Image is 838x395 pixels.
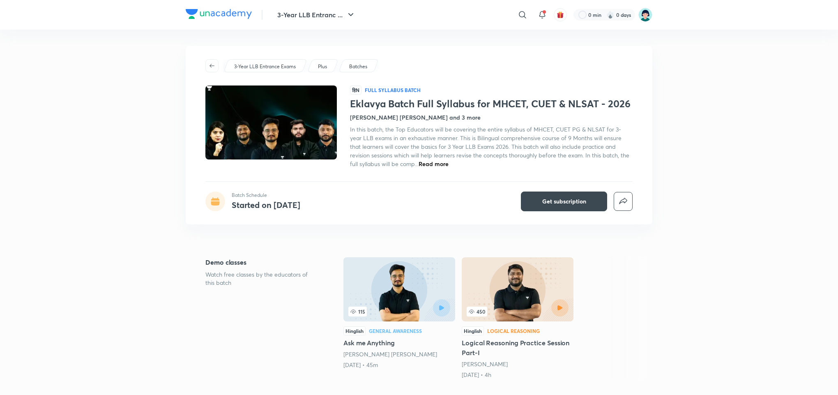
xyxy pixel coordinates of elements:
img: streak [606,11,615,19]
div: Hinglish [343,326,366,335]
div: Hani Kumar Sharma [462,360,573,368]
p: Watch free classes by the educators of this batch [205,270,317,287]
img: Company Logo [186,9,252,19]
a: 115HinglishGeneral AwarenessAsk me Anything[PERSON_NAME] [PERSON_NAME][DATE] • 45m [343,257,455,369]
h4: Started on [DATE] [232,199,300,210]
p: Full Syllabus Batch [365,87,421,93]
img: avatar [557,11,564,18]
span: In this batch, the Top Educators will be covering the entire syllabus of MHCET, CUET PG & NLSAT f... [350,125,629,168]
div: General Awareness [369,328,422,333]
span: Get subscription [542,197,586,206]
a: [PERSON_NAME] [PERSON_NAME] [343,350,437,358]
div: Vijendra Singh Kulhari [343,350,455,358]
a: 3-Year LLB Entrance Exams [233,63,297,70]
a: Company Logo [186,9,252,21]
div: Hinglish [462,326,484,335]
span: हिN [350,85,361,95]
button: 3-Year LLB Entranc ... [272,7,361,23]
p: Plus [318,63,327,70]
button: Get subscription [521,192,607,211]
a: Plus [317,63,329,70]
a: Logical Reasoning Practice Session Part-I [462,257,573,379]
span: Read more [419,160,449,168]
div: Logical Reasoning [487,328,540,333]
div: 25th Jul • 45m [343,361,455,369]
p: Batch Schedule [232,192,300,199]
h5: Logical Reasoning Practice Session Part-I [462,338,573,358]
a: Batches [348,63,369,70]
h1: Eklavya Batch Full Syllabus for MHCET, CUET & NLSAT - 2026 [350,98,633,110]
h5: Ask me Anything [343,338,455,348]
img: Priyanka Buty [638,8,652,22]
button: avatar [554,8,567,21]
p: Batches [349,63,367,70]
a: 450HinglishLogical ReasoningLogical Reasoning Practice Session Part-I[PERSON_NAME][DATE] • 4h [462,257,573,379]
h4: [PERSON_NAME] [PERSON_NAME] and 3 more [350,113,481,122]
img: Thumbnail [204,85,338,160]
span: 450 [467,307,487,316]
a: Ask me Anything [343,257,455,369]
div: 29th Jun • 4h [462,371,573,379]
p: 3-Year LLB Entrance Exams [234,63,296,70]
h5: Demo classes [205,257,317,267]
a: [PERSON_NAME] [462,360,508,368]
span: 115 [348,307,367,316]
